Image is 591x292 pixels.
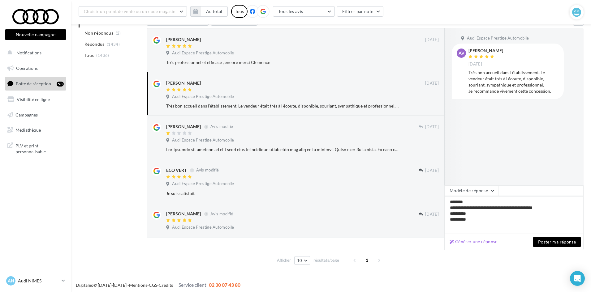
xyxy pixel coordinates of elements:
[425,212,439,217] span: [DATE]
[468,61,482,67] span: [DATE]
[425,81,439,86] span: [DATE]
[172,50,234,56] span: Audi Espace Prestige Automobile
[297,258,302,263] span: 10
[196,168,219,173] span: Avis modifié
[4,46,65,59] button: Notifications
[166,59,399,66] div: Très professionnel et efficace , encore merci Clemence
[362,255,372,265] span: 1
[533,237,581,247] button: Poster ma réponse
[570,271,585,286] div: Open Intercom Messenger
[190,6,228,17] button: Au total
[166,190,399,197] div: Je suis satisfait
[172,94,234,99] span: Audi Espace Prestige Automobile
[166,124,201,130] div: [PERSON_NAME]
[467,36,529,41] span: Audi Espace Prestige Automobile
[15,112,38,117] span: Campagnes
[16,81,51,86] span: Boîte de réception
[459,50,464,56] span: AV
[4,108,67,121] a: Campagnes
[79,6,187,17] button: Choisir un point de vente ou un code magasin
[4,62,67,75] a: Opérations
[5,275,66,287] a: AN Audi NIMES
[166,146,399,153] div: Lor ipsumdo sit ametcon ad elit sedd eius te incididun utlab etdo mag aliq eni a minimv ! Quisn e...
[5,29,66,40] button: Nouvelle campagne
[273,6,335,17] button: Tous les avis
[166,167,187,173] div: ECO VERT
[294,256,310,265] button: 10
[166,36,201,43] div: [PERSON_NAME]
[4,77,67,90] a: Boîte de réception53
[76,282,240,288] span: © [DATE]-[DATE] - - -
[4,93,67,106] a: Visibilité en ligne
[172,138,234,143] span: Audi Espace Prestige Automobile
[231,5,248,18] div: Tous
[16,66,38,71] span: Opérations
[84,41,105,47] span: Répondus
[57,82,64,87] div: 53
[107,42,120,47] span: (1434)
[159,282,173,288] a: Crédits
[425,124,439,130] span: [DATE]
[313,257,339,263] span: résultats/page
[277,257,291,263] span: Afficher
[129,282,147,288] a: Mentions
[15,127,41,133] span: Médiathèque
[166,80,201,86] div: [PERSON_NAME]
[209,282,240,288] span: 02 30 07 43 80
[444,185,498,196] button: Modèle de réponse
[4,124,67,137] a: Médiathèque
[18,278,59,284] p: Audi NIMES
[337,6,384,17] button: Filtrer par note
[172,225,234,230] span: Audi Espace Prestige Automobile
[201,6,228,17] button: Au total
[166,103,399,109] div: Très bon accueil dans l’établissement. Le vendeur était très à l’écoute, disponible, souriant, sy...
[17,97,50,102] span: Visibilité en ligne
[468,70,559,94] div: Très bon accueil dans l’établissement. Le vendeur était très à l’écoute, disponible, souriant, sy...
[15,142,64,155] span: PLV et print personnalisable
[179,282,206,288] span: Service client
[425,37,439,43] span: [DATE]
[4,139,67,157] a: PLV et print personnalisable
[96,53,109,58] span: (1436)
[166,211,201,217] div: [PERSON_NAME]
[172,181,234,187] span: Audi Espace Prestige Automobile
[116,31,121,36] span: (2)
[84,9,175,14] span: Choisir un point de vente ou un code magasin
[8,278,14,284] span: AN
[16,50,41,55] span: Notifications
[149,282,157,288] a: CGS
[447,238,500,245] button: Générer une réponse
[278,9,303,14] span: Tous les avis
[468,49,503,53] div: [PERSON_NAME]
[210,124,233,129] span: Avis modifié
[425,168,439,173] span: [DATE]
[76,282,93,288] a: Digitaleo
[84,52,94,58] span: Tous
[84,30,113,36] span: Non répondus
[210,211,233,216] span: Avis modifié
